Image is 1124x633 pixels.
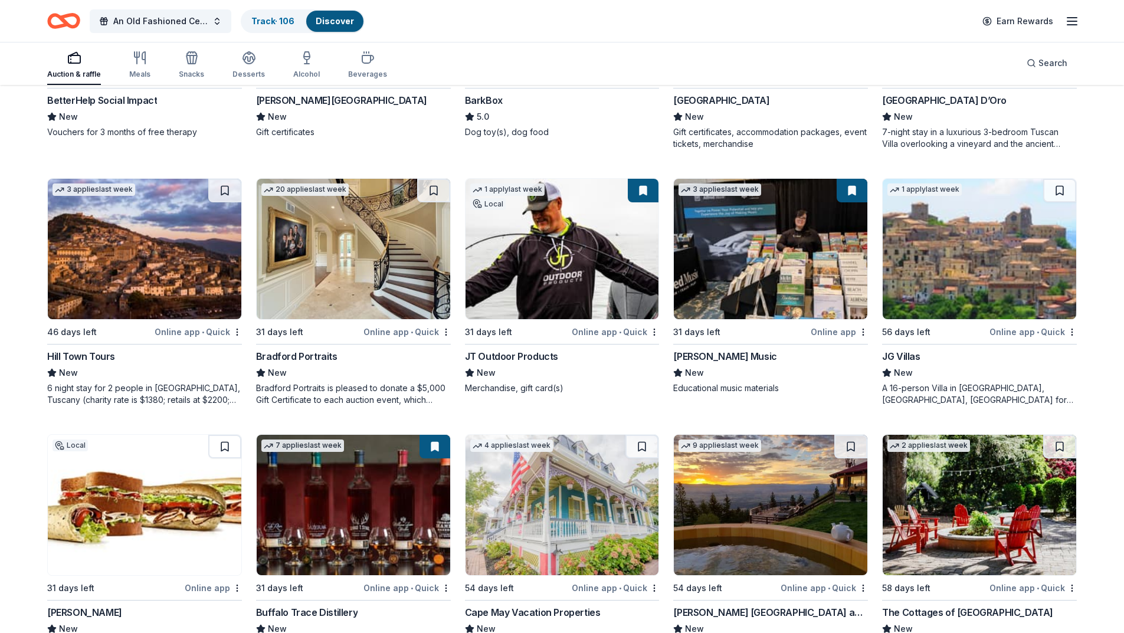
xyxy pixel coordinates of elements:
div: 9 applies last week [679,440,761,452]
span: • [619,583,621,593]
button: An Old Fashioned Celtic Christmas [90,9,231,33]
div: 20 applies last week [261,183,349,196]
span: New [268,366,287,380]
a: Image for JG Villas1 applylast week56 days leftOnline app•QuickJG VillasNewA 16-person Villa in [... [882,178,1077,406]
div: BarkBox [465,93,503,107]
button: Desserts [232,46,265,85]
a: Image for JT Outdoor Products1 applylast weekLocal31 days leftOnline app•QuickJT Outdoor Products... [465,178,660,394]
img: Image for JG Villas [883,179,1076,319]
div: [PERSON_NAME] [GEOGRAPHIC_DATA] and Retreat [673,605,868,619]
span: • [828,583,830,593]
div: 31 days left [673,325,720,339]
a: Discover [316,16,354,26]
div: Desserts [232,70,265,79]
button: Auction & raffle [47,46,101,85]
div: 46 days left [47,325,97,339]
span: New [685,110,704,124]
div: BetterHelp Social Impact [47,93,157,107]
div: 31 days left [256,325,303,339]
span: Search [1038,56,1067,70]
div: 31 days left [47,581,94,595]
a: Image for Hill Town Tours 3 applieslast week46 days leftOnline app•QuickHill Town ToursNew6 night... [47,178,242,406]
button: Track· 106Discover [241,9,365,33]
a: Home [47,7,80,35]
div: [PERSON_NAME] [47,605,122,619]
div: 3 applies last week [679,183,761,196]
div: Bradford Portraits is pleased to donate a $5,000 Gift Certificate to each auction event, which in... [256,382,451,406]
div: 7-night stay in a luxurious 3-bedroom Tuscan Villa overlooking a vineyard and the ancient walled ... [882,126,1077,150]
span: • [411,583,413,593]
div: [PERSON_NAME][GEOGRAPHIC_DATA] [256,93,427,107]
div: Buffalo Trace Distillery [256,605,358,619]
div: JT Outdoor Products [465,349,558,363]
img: Image for Hill Town Tours [48,179,241,319]
div: The Cottages of [GEOGRAPHIC_DATA] [882,605,1053,619]
a: Track· 106 [251,16,294,26]
div: 3 applies last week [53,183,135,196]
button: Search [1017,51,1077,75]
a: Earn Rewards [975,11,1060,32]
span: New [59,366,78,380]
span: An Old Fashioned Celtic Christmas [113,14,208,28]
div: Vouchers for 3 months of free therapy [47,126,242,138]
div: 7 applies last week [261,440,344,452]
div: Online app Quick [155,324,242,339]
img: Image for Bradford Portraits [257,179,450,319]
button: Alcohol [293,46,320,85]
div: Beverages [348,70,387,79]
div: 56 days left [882,325,930,339]
span: New [685,366,704,380]
div: Bradford Portraits [256,349,337,363]
div: Alcohol [293,70,320,79]
span: • [1037,583,1039,593]
span: New [894,366,913,380]
img: Image for Cape May Vacation Properties [466,435,659,575]
img: Image for The Cottages of Napa Valley [883,435,1076,575]
img: Image for Downing Mountain Lodge and Retreat [674,435,867,575]
span: New [894,110,913,124]
div: Online app Quick [989,580,1077,595]
div: A 16-person Villa in [GEOGRAPHIC_DATA], [GEOGRAPHIC_DATA], [GEOGRAPHIC_DATA] for 7days/6nights (R... [882,382,1077,406]
div: 1 apply last week [470,183,545,196]
div: Snacks [179,70,204,79]
div: Auction & raffle [47,70,101,79]
span: New [477,366,496,380]
div: [GEOGRAPHIC_DATA] D’Oro [882,93,1007,107]
div: 54 days left [673,581,722,595]
div: Gift certificates, accommodation packages, event tickets, merchandise [673,126,868,150]
a: Image for Alfred Music3 applieslast week31 days leftOnline app[PERSON_NAME] MusicNewEducational m... [673,178,868,394]
button: Beverages [348,46,387,85]
div: 54 days left [465,581,514,595]
div: Dog toy(s), dog food [465,126,660,138]
img: Image for Buffalo Trace Distillery [257,435,450,575]
div: Online app Quick [781,580,868,595]
span: • [411,327,413,337]
div: Online app [185,580,242,595]
div: Cape May Vacation Properties [465,605,601,619]
img: Image for Alfred Music [674,179,867,319]
div: Local [53,440,88,451]
div: [GEOGRAPHIC_DATA] [673,93,769,107]
div: [PERSON_NAME] Music [673,349,776,363]
div: Meals [129,70,150,79]
button: Meals [129,46,150,85]
div: Online app Quick [572,324,659,339]
a: Image for Bradford Portraits20 applieslast week31 days leftOnline app•QuickBradford PortraitsNewB... [256,178,451,406]
div: 4 applies last week [470,440,553,452]
img: Image for Milio's [48,435,241,575]
span: New [268,110,287,124]
span: • [202,327,204,337]
div: 31 days left [256,581,303,595]
span: • [1037,327,1039,337]
div: Online app Quick [363,580,451,595]
div: Local [470,198,506,210]
div: 6 night stay for 2 people in [GEOGRAPHIC_DATA], Tuscany (charity rate is $1380; retails at $2200;... [47,382,242,406]
div: Online app [811,324,868,339]
div: 2 applies last week [887,440,970,452]
div: Online app Quick [363,324,451,339]
span: New [59,110,78,124]
img: Image for JT Outdoor Products [466,179,659,319]
div: Hill Town Tours [47,349,115,363]
div: Online app Quick [989,324,1077,339]
div: 1 apply last week [887,183,962,196]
